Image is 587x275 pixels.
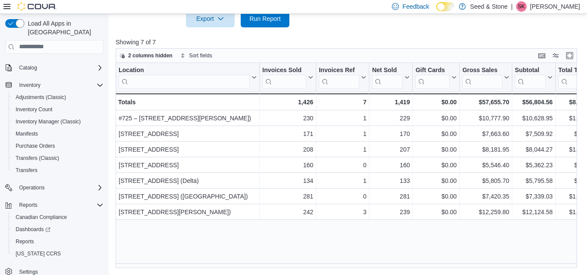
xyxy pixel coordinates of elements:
div: $56,804.56 [515,97,553,107]
div: $0.00 [415,129,457,139]
span: Run Report [249,14,281,23]
button: Sort fields [177,50,216,61]
button: Inventory [2,79,107,91]
div: Invoices Sold [262,66,306,88]
div: 0 [319,160,366,170]
span: Dashboards [16,226,50,233]
div: Totals [118,97,257,107]
p: Showing 7 of 7 [116,38,582,46]
a: Adjustments (Classic) [12,92,70,103]
button: Run Report [241,10,289,27]
div: [STREET_ADDRESS][PERSON_NAME]) [119,207,257,217]
button: Catalog [2,62,107,74]
div: $7,420.35 [462,191,509,202]
button: Operations [16,182,48,193]
button: Net Sold [372,66,410,88]
span: Canadian Compliance [16,214,67,221]
div: 160 [372,160,410,170]
button: Inventory Manager (Classic) [9,116,107,128]
span: Inventory [19,82,40,89]
button: Inventory Count [9,103,107,116]
span: Dashboards [12,224,103,235]
div: $12,124.58 [515,207,553,217]
button: Reports [2,199,107,211]
div: 229 [372,113,410,123]
button: Invoices Sold [262,66,313,88]
button: Reports [9,235,107,248]
div: 134 [262,176,313,186]
span: Dark Mode [436,11,437,12]
div: #725 – [STREET_ADDRESS][PERSON_NAME]) [119,113,257,123]
div: Gross Sales [462,66,502,88]
a: Transfers (Classic) [12,153,63,163]
div: Invoices Sold [262,66,306,74]
p: Seed & Stone [470,1,507,12]
a: Reports [12,236,37,247]
div: 230 [262,113,313,123]
button: [US_STATE] CCRS [9,248,107,260]
button: Canadian Compliance [9,211,107,223]
p: [PERSON_NAME] [530,1,580,12]
div: $7,509.92 [515,129,553,139]
div: Subtotal [515,66,546,88]
div: 7 [319,97,366,107]
div: 281 [262,191,313,202]
div: 281 [372,191,410,202]
div: Net Sold [372,66,403,88]
button: Transfers (Classic) [9,152,107,164]
button: Gift Cards [415,66,457,88]
div: $8,044.27 [515,144,553,155]
div: 1,419 [372,97,410,107]
span: Sort fields [189,52,212,59]
span: Operations [16,182,103,193]
span: Operations [19,184,45,191]
img: Cova [17,2,56,11]
div: 208 [262,144,313,155]
a: Canadian Compliance [12,212,70,222]
span: Reports [16,200,103,210]
div: Gift Card Sales [415,66,450,88]
span: Inventory [16,80,103,90]
div: $0.00 [415,160,457,170]
span: Export [191,10,229,27]
button: Operations [2,182,107,194]
span: Reports [12,236,103,247]
div: $0.00 [415,207,457,217]
span: Adjustments (Classic) [16,94,66,101]
button: Display options [551,50,561,61]
button: Catalog [16,63,40,73]
div: 170 [372,129,410,139]
a: Inventory Count [12,104,56,115]
div: [STREET_ADDRESS] [119,160,257,170]
span: Transfers (Classic) [12,153,103,163]
div: $5,546.40 [462,160,509,170]
button: Reports [16,200,41,210]
div: $5,795.58 [515,176,553,186]
button: Gross Sales [462,66,509,88]
span: Inventory Count [16,106,53,113]
p: | [511,1,513,12]
div: Invoices Ref [319,66,359,74]
div: Gift Cards [415,66,450,74]
div: 3 [319,207,366,217]
a: [US_STATE] CCRS [12,248,64,259]
input: Dark Mode [436,2,454,11]
div: 133 [372,176,410,186]
span: Reports [16,238,34,245]
span: Catalog [19,64,37,71]
div: $8,181.95 [462,144,509,155]
div: Location [119,66,250,74]
div: $5,805.70 [462,176,509,186]
div: $5,362.23 [515,160,553,170]
a: Dashboards [12,224,54,235]
span: Load All Apps in [GEOGRAPHIC_DATA] [24,19,103,36]
span: Reports [19,202,37,209]
button: Inventory [16,80,44,90]
span: Washington CCRS [12,248,103,259]
span: [US_STATE] CCRS [16,250,61,257]
div: 239 [372,207,410,217]
div: [STREET_ADDRESS] [119,144,257,155]
span: Purchase Orders [12,141,103,151]
div: $0.00 [415,144,457,155]
div: 1 [319,113,366,123]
